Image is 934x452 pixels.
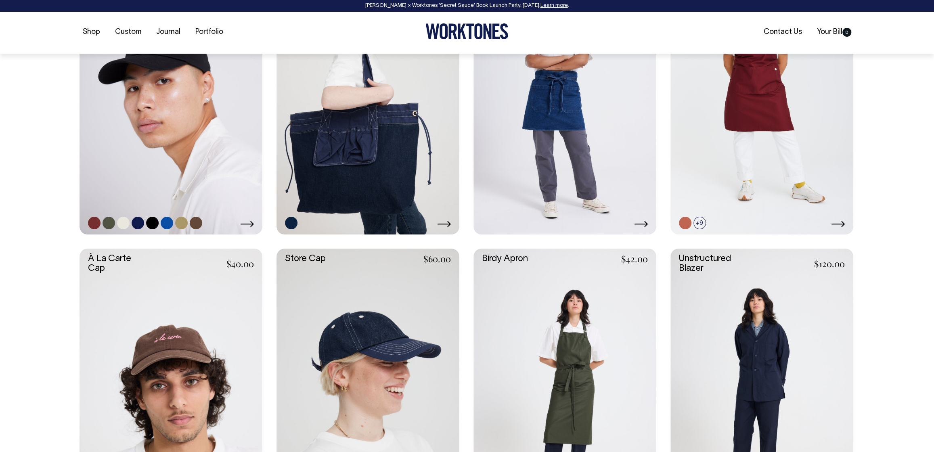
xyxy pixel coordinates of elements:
span: +9 [693,217,706,229]
span: 0 [842,28,851,37]
div: [PERSON_NAME] × Worktones ‘Secret Sauce’ Book Launch Party, [DATE]. . [8,3,926,8]
a: Shop [80,26,103,39]
a: Portfolio [192,26,226,39]
a: Contact Us [760,26,805,39]
a: Journal [153,26,184,39]
a: Your Bill0 [814,26,854,39]
a: Learn more [540,3,568,8]
a: Custom [112,26,144,39]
